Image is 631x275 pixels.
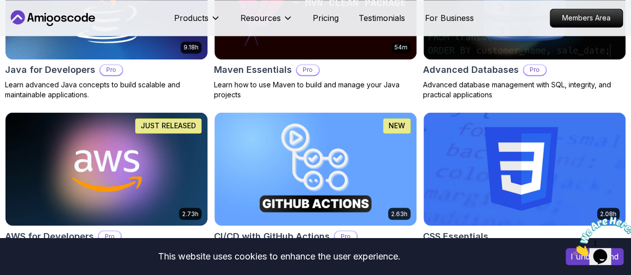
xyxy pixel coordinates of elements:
[240,12,281,24] p: Resources
[5,112,208,226] img: AWS for Developers card
[174,12,209,24] p: Products
[566,248,624,265] button: Accept cookies
[395,43,408,51] p: 54m
[335,231,357,241] p: Pro
[5,63,95,77] h2: Java for Developers
[569,213,631,260] iframe: chat widget
[184,43,199,51] p: 9.18h
[550,8,623,27] a: Members Area
[214,80,417,100] p: Learn how to use Maven to build and manage your Java projects
[5,229,94,243] h2: AWS for Developers
[313,12,339,24] a: Pricing
[5,112,208,266] a: AWS for Developers card2.73hJUST RELEASEDAWS for DevelopersProMaster AWS services like EC2, RDS, ...
[359,12,405,24] a: Testimonials
[174,12,220,32] button: Products
[550,9,623,27] p: Members Area
[214,63,292,77] h2: Maven Essentials
[182,210,199,218] p: 2.73h
[297,65,319,75] p: Pro
[4,4,66,43] img: Chat attention grabber
[214,229,330,243] h2: CI/CD with GitHub Actions
[391,210,408,218] p: 2.63h
[100,65,122,75] p: Pro
[600,210,617,218] p: 2.08h
[240,12,293,32] button: Resources
[141,121,196,131] p: JUST RELEASED
[214,112,417,226] img: CI/CD with GitHub Actions card
[7,246,551,268] div: This website uses cookies to enhance the user experience.
[99,231,121,241] p: Pro
[423,112,626,266] a: CSS Essentials card2.08hCSS EssentialsMaster the fundamentals of CSS and bring your websites to l...
[214,112,417,266] a: CI/CD with GitHub Actions card2.63hNEWCI/CD with GitHub ActionsProMaster CI/CD pipelines with Git...
[423,112,626,226] img: CSS Essentials card
[423,63,519,77] h2: Advanced Databases
[423,229,488,243] h2: CSS Essentials
[423,80,626,100] p: Advanced database management with SQL, integrity, and practical applications
[425,12,474,24] a: For Business
[4,4,8,12] span: 1
[524,65,546,75] p: Pro
[5,80,208,100] p: Learn advanced Java concepts to build scalable and maintainable applications.
[389,121,405,131] p: NEW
